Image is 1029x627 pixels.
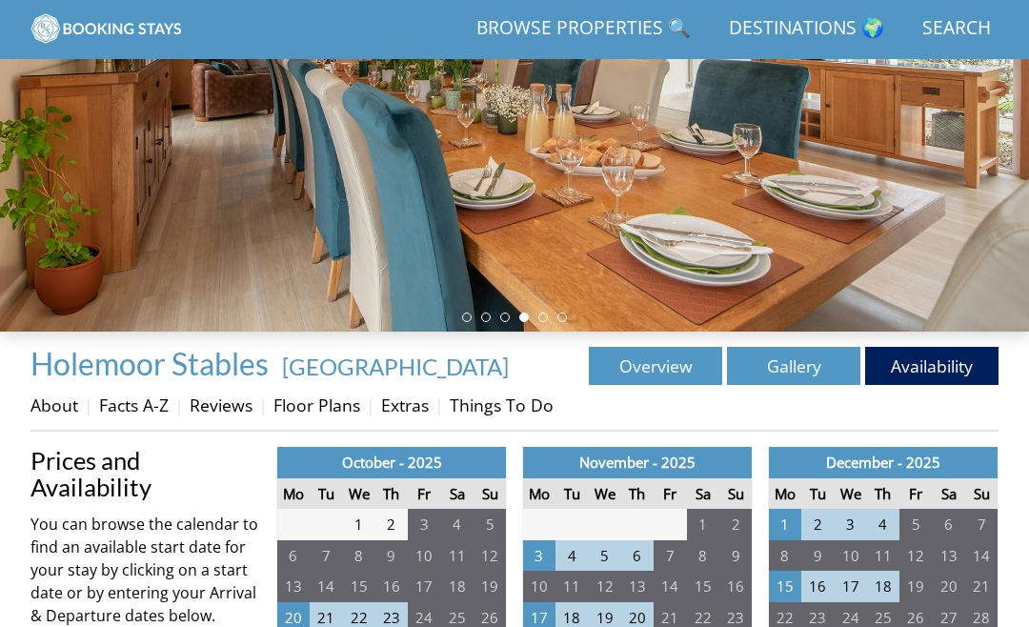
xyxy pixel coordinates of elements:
[589,347,722,385] a: Overview
[375,478,408,510] th: Th
[933,571,965,602] td: 20
[727,347,860,385] a: Gallery
[555,571,588,602] td: 11
[30,345,269,382] span: Holemoor Stables
[867,540,899,572] td: 11
[899,478,932,510] th: Fr
[834,478,866,510] th: We
[801,509,834,540] td: 2
[441,478,474,510] th: Sa
[965,478,998,510] th: Su
[933,540,965,572] td: 13
[310,478,342,510] th: Tu
[687,571,719,602] td: 15
[867,571,899,602] td: 18
[801,478,834,510] th: Tu
[274,353,509,380] span: -
[834,509,866,540] td: 3
[588,478,620,510] th: We
[933,478,965,510] th: Sa
[654,571,686,602] td: 14
[474,571,506,602] td: 19
[719,540,752,572] td: 9
[523,571,555,602] td: 10
[555,478,588,510] th: Tu
[190,394,252,416] a: Reviews
[408,540,440,572] td: 10
[965,540,998,572] td: 14
[867,509,899,540] td: 4
[523,540,555,572] td: 3
[523,447,753,478] th: November - 2025
[801,571,834,602] td: 16
[342,571,374,602] td: 15
[30,394,78,416] a: About
[654,540,686,572] td: 7
[834,540,866,572] td: 10
[719,571,752,602] td: 16
[474,540,506,572] td: 12
[769,509,801,540] td: 1
[801,540,834,572] td: 9
[769,447,999,478] th: December - 2025
[277,540,310,572] td: 6
[99,394,169,416] a: Facts A-Z
[915,8,999,51] a: Search
[441,571,474,602] td: 18
[408,509,440,540] td: 3
[555,540,588,572] td: 4
[965,509,998,540] td: 7
[621,478,654,510] th: Th
[310,571,342,602] td: 14
[687,540,719,572] td: 8
[30,345,274,382] a: Holemoor Stables
[719,509,752,540] td: 2
[375,509,408,540] td: 2
[342,478,374,510] th: We
[687,509,719,540] td: 1
[933,509,965,540] td: 6
[867,478,899,510] th: Th
[277,571,310,602] td: 13
[621,540,654,572] td: 6
[310,540,342,572] td: 7
[621,571,654,602] td: 13
[899,571,932,602] td: 19
[721,8,892,51] a: Destinations 🌍
[687,478,719,510] th: Sa
[408,478,440,510] th: Fr
[282,353,509,380] a: [GEOGRAPHIC_DATA]
[899,540,932,572] td: 12
[834,571,866,602] td: 17
[30,513,261,627] p: You can browse the calendar to find an available start date for your stay by clicking on a start ...
[273,394,360,416] a: Floor Plans
[441,540,474,572] td: 11
[469,8,698,51] a: Browse Properties 🔍
[474,509,506,540] td: 5
[769,540,801,572] td: 8
[277,478,310,510] th: Mo
[965,571,998,602] td: 21
[342,540,374,572] td: 8
[408,571,440,602] td: 17
[899,509,932,540] td: 5
[441,509,474,540] td: 4
[769,478,801,510] th: Mo
[342,509,374,540] td: 1
[865,347,999,385] a: Availability
[375,571,408,602] td: 16
[474,478,506,510] th: Su
[375,540,408,572] td: 9
[277,447,507,478] th: October - 2025
[30,10,183,48] img: BookingStays
[450,394,554,416] a: Things To Do
[523,478,555,510] th: Mo
[654,478,686,510] th: Fr
[30,447,261,500] a: Prices and Availability
[588,571,620,602] td: 12
[588,540,620,572] td: 5
[769,571,801,602] td: 15
[719,478,752,510] th: Su
[381,394,429,416] a: Extras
